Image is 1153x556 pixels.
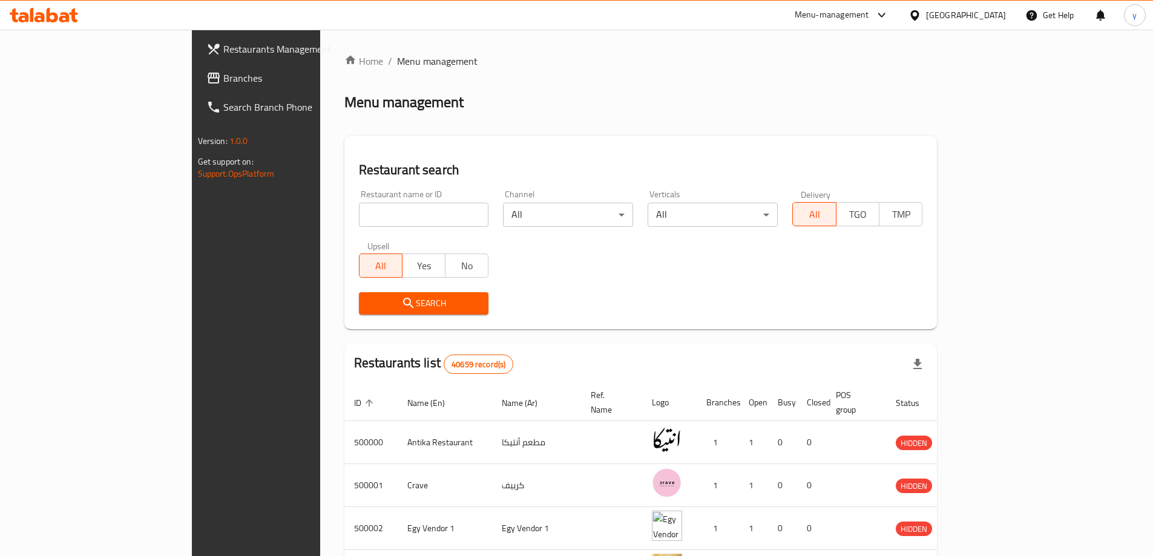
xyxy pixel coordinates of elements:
span: All [364,257,398,275]
button: TMP [879,202,922,226]
button: No [445,253,488,278]
span: HIDDEN [896,436,932,450]
div: [GEOGRAPHIC_DATA] [926,8,1006,22]
td: 0 [768,421,797,464]
img: Egy Vendor 1 [652,511,682,541]
td: كرييف [492,464,581,507]
th: Logo [642,384,697,421]
h2: Restaurants list [354,354,514,374]
span: 40659 record(s) [444,359,513,370]
a: Restaurants Management [197,34,384,64]
span: 1.0.0 [229,133,248,149]
a: Search Branch Phone [197,93,384,122]
span: Get support on: [198,154,254,169]
a: Branches [197,64,384,93]
li: / [388,54,392,68]
button: All [792,202,836,226]
th: Busy [768,384,797,421]
input: Search for restaurant name or ID.. [359,203,489,227]
td: 1 [697,421,739,464]
div: All [648,203,778,227]
td: Antika Restaurant [398,421,492,464]
td: Crave [398,464,492,507]
td: 0 [797,421,826,464]
td: 1 [739,507,768,550]
span: Ref. Name [591,388,628,417]
td: 0 [768,507,797,550]
button: TGO [836,202,879,226]
span: Yes [407,257,441,275]
span: Version: [198,133,228,149]
th: Closed [797,384,826,421]
span: Search [369,296,479,311]
span: Branches [223,71,375,85]
div: Total records count [444,355,513,374]
span: HIDDEN [896,522,932,536]
span: Menu management [397,54,478,68]
th: Branches [697,384,739,421]
img: Antika Restaurant [652,425,682,455]
span: ID [354,396,377,410]
button: Yes [402,253,445,278]
span: Status [896,396,935,410]
h2: Menu management [344,93,464,112]
span: y [1132,8,1137,22]
span: POS group [836,388,872,417]
td: 0 [768,464,797,507]
img: Crave [652,468,682,498]
button: All [359,253,402,278]
a: Support.OpsPlatform [198,166,275,182]
span: Name (Ar) [502,396,553,410]
button: Search [359,292,489,315]
th: Open [739,384,768,421]
span: Search Branch Phone [223,100,375,114]
td: 1 [739,464,768,507]
span: No [450,257,484,275]
td: 1 [697,507,739,550]
label: Upsell [367,241,390,250]
div: All [503,203,633,227]
td: 0 [797,507,826,550]
nav: breadcrumb [344,54,938,68]
span: Restaurants Management [223,42,375,56]
span: HIDDEN [896,479,932,493]
span: TGO [841,206,875,223]
td: Egy Vendor 1 [398,507,492,550]
td: مطعم أنتيكا [492,421,581,464]
div: Menu-management [795,8,869,22]
span: Name (En) [407,396,461,410]
span: All [798,206,831,223]
label: Delivery [801,190,831,198]
td: 0 [797,464,826,507]
td: Egy Vendor 1 [492,507,581,550]
td: 1 [697,464,739,507]
td: 1 [739,421,768,464]
h2: Restaurant search [359,161,923,179]
span: TMP [884,206,918,223]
